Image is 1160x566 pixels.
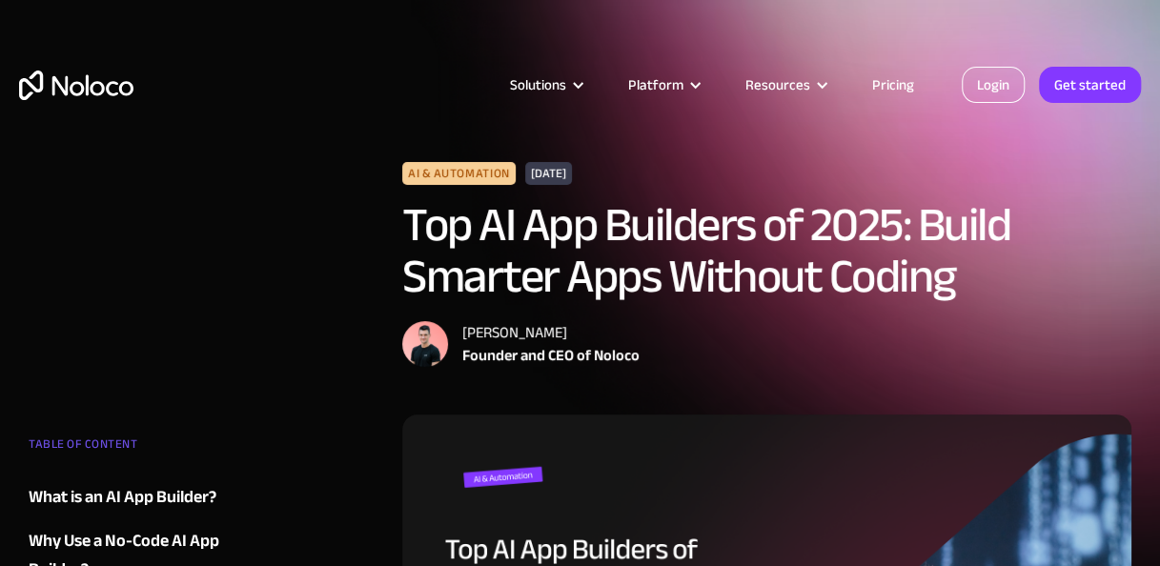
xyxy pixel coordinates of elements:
div: Solutions [510,72,566,97]
div: Platform [628,72,683,97]
div: Founder and CEO of Noloco [462,344,640,367]
a: Login [962,67,1025,103]
a: What is an AI App Builder? [29,483,244,512]
h1: Top AI App Builders of 2025: Build Smarter Apps Without Coding [402,199,1131,302]
div: Resources [745,72,810,97]
div: What is an AI App Builder? [29,483,216,512]
div: Resources [722,72,848,97]
div: TABLE OF CONTENT [29,430,244,468]
div: Solutions [486,72,604,97]
a: Pricing [848,72,938,97]
a: Get started [1039,67,1141,103]
div: [PERSON_NAME] [462,321,640,344]
a: home [19,71,133,100]
div: Platform [604,72,722,97]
